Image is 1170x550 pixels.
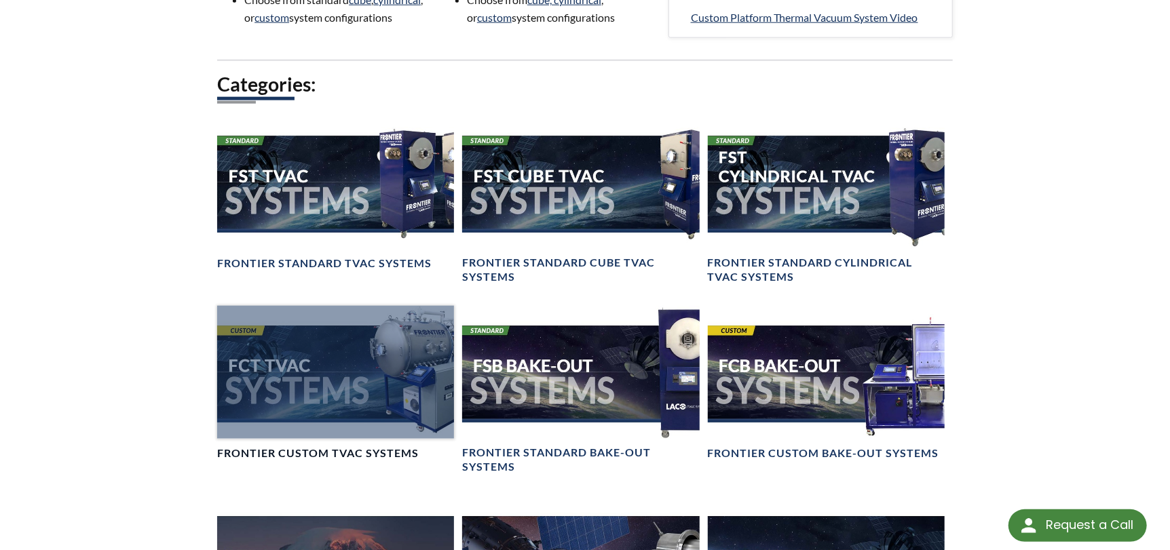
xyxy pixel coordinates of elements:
[462,446,699,474] h4: Frontier Standard Bake-Out Systems
[691,11,918,24] span: Custom Platform Thermal Vacuum System Video
[708,446,939,460] h4: Frontier Custom Bake-Out Systems
[217,256,432,271] h4: Frontier Standard TVAC Systems
[708,116,945,284] a: FST Cylindrical TVAC Systems headerFrontier Standard Cylindrical TVAC Systems
[1018,515,1040,536] img: round button
[217,446,419,460] h4: Frontier Custom TVAC Systems
[1008,509,1147,542] div: Request a Call
[462,256,699,284] h4: Frontier Standard Cube TVAC Systems
[691,9,941,26] a: Custom Platform Thermal Vacuum System Video
[254,11,289,24] a: custom
[708,256,945,284] h4: Frontier Standard Cylindrical TVAC Systems
[477,11,512,24] a: custom
[708,306,945,460] a: FCB Bake-Out Systems headerFrontier Custom Bake-Out Systems
[1046,509,1133,541] div: Request a Call
[217,72,953,97] h2: Categories:
[462,306,699,474] a: FSB Bake-Out Systems headerFrontier Standard Bake-Out Systems
[217,306,454,460] a: FCT TVAC Systems headerFrontier Custom TVAC Systems
[217,116,454,271] a: FST TVAC Systems headerFrontier Standard TVAC Systems
[462,116,699,284] a: FST Cube TVAC Systems headerFrontier Standard Cube TVAC Systems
